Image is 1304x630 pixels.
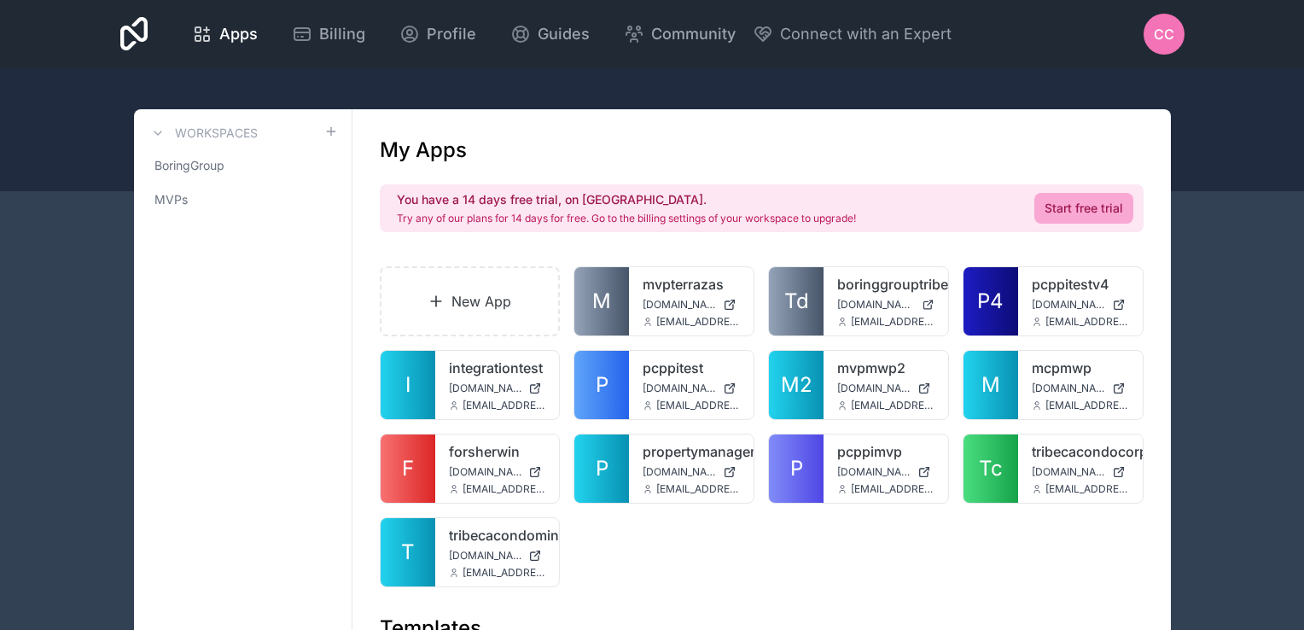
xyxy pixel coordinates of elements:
a: P4 [963,267,1018,335]
span: F [402,455,414,482]
a: F [381,435,435,503]
span: I [405,371,410,399]
a: Start free trial [1034,193,1133,224]
a: [DOMAIN_NAME] [449,465,546,479]
span: Billing [319,22,365,46]
a: [DOMAIN_NAME] [837,465,934,479]
a: boringgrouptribeca [837,274,934,295]
span: [EMAIL_ADDRESS][DOMAIN_NAME] [656,399,740,412]
a: forsherwin [449,441,546,462]
button: Connect with an Expert [753,22,952,46]
a: propertymanagementssssssss [643,441,740,462]
span: [EMAIL_ADDRESS][DOMAIN_NAME] [851,482,934,496]
a: mcpmwp [1032,358,1129,378]
a: [DOMAIN_NAME] [449,549,546,563]
a: mvpterrazas [643,274,740,295]
a: New App [380,266,561,336]
span: Profile [427,22,476,46]
span: [EMAIL_ADDRESS][DOMAIN_NAME] [463,399,546,412]
span: [DOMAIN_NAME] [449,549,522,563]
span: [DOMAIN_NAME] [643,298,716,312]
h1: My Apps [380,137,467,164]
a: T [381,518,435,586]
a: Td [769,267,824,335]
span: T [401,539,415,566]
span: [DOMAIN_NAME] [1032,298,1105,312]
span: Guides [538,22,590,46]
a: pcppitest [643,358,740,378]
h3: Workspaces [175,125,258,142]
a: tribecacondocorp [1032,441,1129,462]
a: [DOMAIN_NAME] [1032,298,1129,312]
a: [DOMAIN_NAME] [1032,382,1129,395]
a: [DOMAIN_NAME] [1032,465,1129,479]
span: [DOMAIN_NAME] [837,298,915,312]
span: P [790,455,803,482]
span: [EMAIL_ADDRESS][DOMAIN_NAME] [656,482,740,496]
a: I [381,351,435,419]
a: BoringGroup [148,150,338,181]
span: [EMAIL_ADDRESS][DOMAIN_NAME] [656,315,740,329]
a: [DOMAIN_NAME] [643,298,740,312]
a: integrationtest [449,358,546,378]
a: [DOMAIN_NAME] [837,298,934,312]
span: [EMAIL_ADDRESS][DOMAIN_NAME] [1045,315,1129,329]
span: [DOMAIN_NAME] [449,382,522,395]
a: pcppimvp [837,441,934,462]
a: mvpmwp2 [837,358,934,378]
span: [EMAIL_ADDRESS][DOMAIN_NAME] [1045,399,1129,412]
h2: You have a 14 days free trial, on [GEOGRAPHIC_DATA]. [397,191,856,208]
span: Apps [219,22,258,46]
a: P [574,351,629,419]
a: [DOMAIN_NAME] [837,382,934,395]
span: P [596,371,608,399]
span: [EMAIL_ADDRESS][DOMAIN_NAME] [463,566,546,580]
a: [DOMAIN_NAME] [643,382,740,395]
span: P [596,455,608,482]
span: CC [1154,24,1174,44]
span: [DOMAIN_NAME] [449,465,522,479]
a: P [574,435,629,503]
span: [DOMAIN_NAME] [1032,382,1105,395]
p: Try any of our plans for 14 days for free. Go to the billing settings of your workspace to upgrade! [397,212,856,225]
span: BoringGroup [154,157,224,174]
span: MVPs [154,191,188,208]
a: tribecacondominiumcorp [449,525,546,545]
span: Connect with an Expert [780,22,952,46]
span: M [592,288,611,315]
a: Profile [386,15,490,53]
span: M2 [781,371,812,399]
a: Community [610,15,749,53]
span: Td [784,288,809,315]
span: [DOMAIN_NAME] [837,465,911,479]
a: Tc [963,435,1018,503]
span: [DOMAIN_NAME] [1032,465,1105,479]
span: [DOMAIN_NAME] [643,465,716,479]
span: [DOMAIN_NAME] [643,382,716,395]
a: P [769,435,824,503]
a: pcppitestv4 [1032,274,1129,295]
span: [EMAIL_ADDRESS][DOMAIN_NAME] [851,399,934,412]
span: Community [651,22,736,46]
a: M [574,267,629,335]
span: [EMAIL_ADDRESS][DOMAIN_NAME] [851,315,934,329]
a: [DOMAIN_NAME] [449,382,546,395]
a: M2 [769,351,824,419]
a: Workspaces [148,123,258,143]
a: Billing [278,15,379,53]
a: Apps [178,15,271,53]
a: MVPs [148,184,338,215]
a: M [963,351,1018,419]
span: [DOMAIN_NAME] [837,382,911,395]
span: M [981,371,1000,399]
span: [EMAIL_ADDRESS][DOMAIN_NAME] [463,482,546,496]
span: Tc [979,455,1003,482]
span: [EMAIL_ADDRESS][DOMAIN_NAME] [1045,482,1129,496]
span: P4 [977,288,1004,315]
a: [DOMAIN_NAME] [643,465,740,479]
a: Guides [497,15,603,53]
